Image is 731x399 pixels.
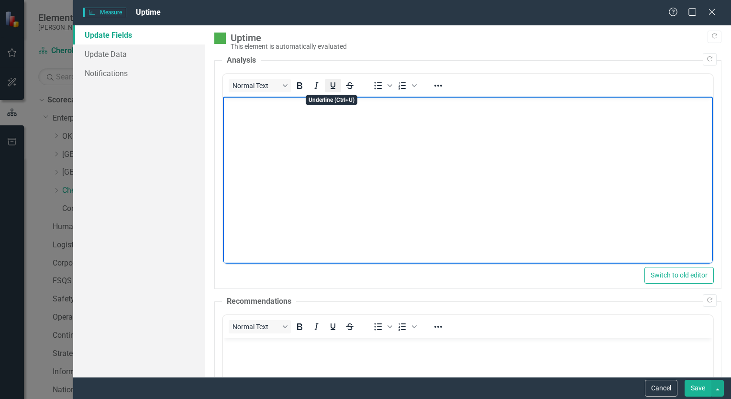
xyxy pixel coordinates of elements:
button: Cancel [645,380,677,397]
button: Strikethrough [342,79,358,92]
button: Bold [291,320,308,333]
a: Update Data [73,44,205,64]
div: This element is automatically evaluated [231,43,717,50]
button: Strikethrough [342,320,358,333]
button: Italic [308,79,324,92]
iframe: Rich Text Area [223,97,713,264]
div: Numbered list [394,79,418,92]
button: Underline [325,320,341,333]
button: Bold [291,79,308,92]
button: Underline [325,79,341,92]
span: Measure [83,8,126,17]
img: Above Target [214,33,226,44]
a: Notifications [73,64,205,83]
button: Reveal or hide additional toolbar items [430,79,446,92]
legend: Analysis [222,55,261,66]
div: Bullet list [370,320,394,333]
span: Normal Text [233,323,279,331]
button: Save [685,380,711,397]
button: Block Normal Text [229,79,291,92]
div: Bullet list [370,79,394,92]
button: Reveal or hide additional toolbar items [430,320,446,333]
div: Numbered list [394,320,418,333]
div: Uptime [231,33,717,43]
button: Switch to old editor [644,267,714,284]
a: Update Fields [73,25,205,44]
span: Normal Text [233,82,279,89]
legend: Recommendations [222,296,296,307]
button: Italic [308,320,324,333]
button: Block Normal Text [229,320,291,333]
span: Uptime [136,8,161,17]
